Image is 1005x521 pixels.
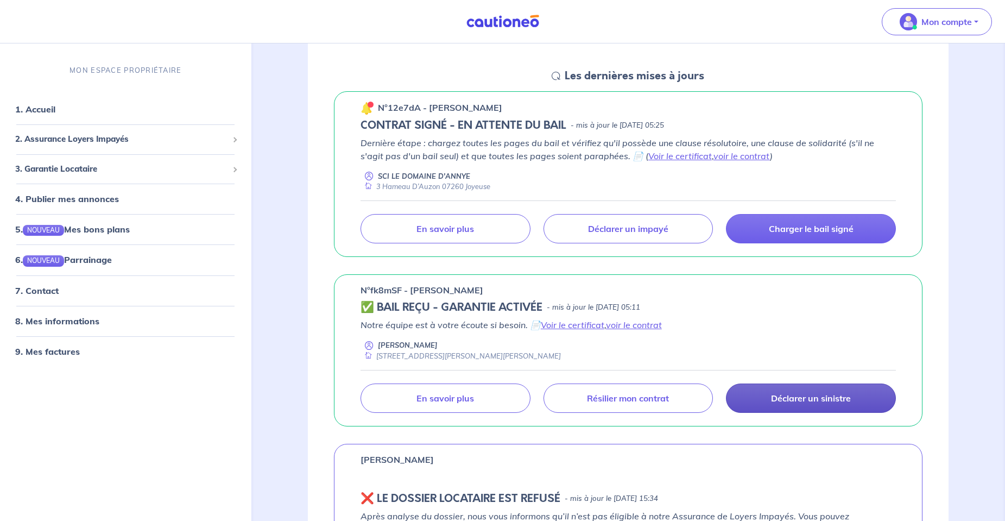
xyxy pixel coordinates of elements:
h5: ❌️️ LE DOSSIER LOCATAIRE EST REFUSÉ [361,492,560,505]
div: 8. Mes informations [4,310,247,331]
a: Voir le certificat [541,319,604,330]
p: [PERSON_NAME] [361,453,434,466]
p: Déclarer un sinistre [771,393,851,404]
a: 6.NOUVEAUParrainage [15,254,112,265]
img: 🔔 [361,102,374,115]
div: 6.NOUVEAUParrainage [4,249,247,271]
a: voir le contrat [606,319,662,330]
p: Notre équipe est à votre écoute si besoin. 📄 , [361,318,896,331]
div: state: CONTRACT-VALIDATED, Context: NEW,MAYBE-CERTIFICATE,ALONE,LESSOR-DOCUMENTS [361,301,896,314]
h5: CONTRAT SIGNÉ - EN ATTENTE DU BAIL [361,119,566,132]
p: MON ESPACE PROPRIÉTAIRE [69,65,181,76]
h5: Les dernières mises à jours [565,70,704,83]
p: En savoir plus [416,393,474,404]
a: 1. Accueil [15,104,55,115]
p: SCI LE DOMAINE D'ANNYE [378,171,470,181]
a: En savoir plus [361,214,530,243]
a: 4. Publier mes annonces [15,193,119,204]
a: En savoir plus [361,384,530,413]
p: Charger le bail signé [769,223,854,234]
a: Charger le bail signé [726,214,896,243]
p: En savoir plus [416,223,474,234]
a: Déclarer un sinistre [726,384,896,413]
span: 3. Garantie Locataire [15,163,228,175]
button: illu_account_valid_menu.svgMon compte [882,8,992,35]
div: 3 Hameau D’Auzon 07260 Joyeuse [361,181,490,192]
a: Voir le certificat [648,150,712,161]
p: n°12e7dA - [PERSON_NAME] [378,101,502,114]
a: 9. Mes factures [15,346,80,356]
p: Dernière étape : chargez toutes les pages du bail et vérifiez qu'il possède une clause résolutoir... [361,136,896,162]
div: 2. Assurance Loyers Impayés [4,129,247,150]
p: - mis à jour le [DATE] 05:25 [571,120,664,131]
div: 1. Accueil [4,98,247,120]
a: voir le contrat [713,150,770,161]
div: state: REJECTED, Context: NEW,MAYBE-CERTIFICATE,ALONE,LESSOR-DOCUMENTS [361,492,896,505]
div: 3. Garantie Locataire [4,159,247,180]
p: - mis à jour le [DATE] 15:34 [565,493,658,504]
img: Cautioneo [462,15,543,28]
img: illu_account_valid_menu.svg [900,13,917,30]
div: 7. Contact [4,279,247,301]
p: n°fk8mSF - [PERSON_NAME] [361,284,483,297]
p: Déclarer un impayé [588,223,668,234]
h5: ✅ BAIL REÇU - GARANTIE ACTIVÉE [361,301,542,314]
a: 8. Mes informations [15,315,99,326]
div: 5.NOUVEAUMes bons plans [4,218,247,240]
a: 5.NOUVEAUMes bons plans [15,224,130,235]
span: 2. Assurance Loyers Impayés [15,133,228,146]
a: 7. Contact [15,285,59,296]
p: [PERSON_NAME] [378,340,438,350]
div: state: CONTRACT-SIGNED, Context: NEW,MAYBE-CERTIFICATE,ALONE,RENTER-DOCUMENTS [361,119,896,132]
div: [STREET_ADDRESS][PERSON_NAME][PERSON_NAME] [361,351,561,361]
p: - mis à jour le [DATE] 05:11 [547,302,640,313]
p: Résilier mon contrat [587,393,669,404]
p: Mon compte [921,15,972,28]
a: Déclarer un impayé [543,214,713,243]
div: 9. Mes factures [4,340,247,362]
a: Résilier mon contrat [543,384,713,413]
div: 4. Publier mes annonces [4,188,247,210]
